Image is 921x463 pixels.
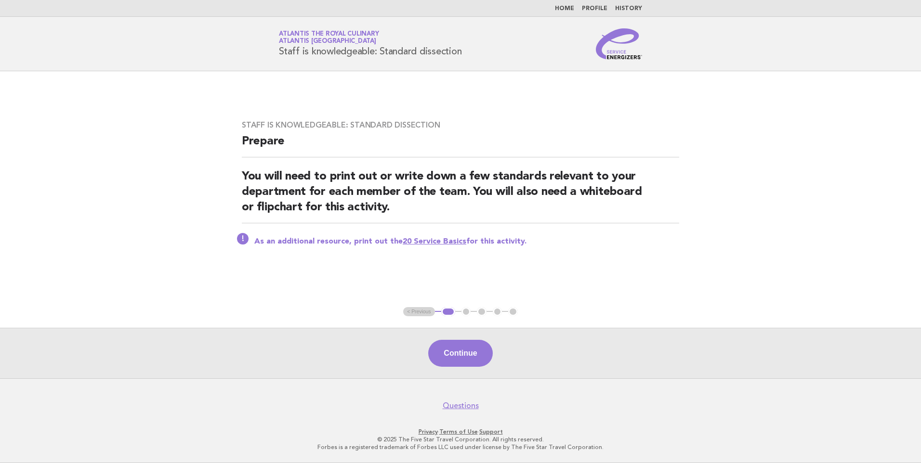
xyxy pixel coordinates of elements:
img: Service Energizers [596,28,642,59]
h3: Staff is knowledgeable: Standard dissection [242,120,679,130]
a: 20 Service Basics [403,238,466,245]
a: Questions [443,401,479,411]
p: As an additional resource, print out the for this activity. [254,237,679,246]
h2: You will need to print out or write down a few standards relevant to your department for each mem... [242,169,679,223]
a: Support [479,428,503,435]
a: History [615,6,642,12]
h1: Staff is knowledgeable: Standard dissection [279,31,461,56]
span: Atlantis [GEOGRAPHIC_DATA] [279,39,376,45]
h2: Prepare [242,134,679,157]
a: Home [555,6,574,12]
p: Forbes is a registered trademark of Forbes LLC used under license by The Five Star Travel Corpora... [166,443,755,451]
a: Profile [582,6,607,12]
p: © 2025 The Five Star Travel Corporation. All rights reserved. [166,436,755,443]
a: Privacy [419,428,438,435]
a: Atlantis the Royal CulinaryAtlantis [GEOGRAPHIC_DATA] [279,31,379,44]
button: 1 [441,307,455,317]
p: · · [166,428,755,436]
a: Terms of Use [439,428,478,435]
button: Continue [428,340,492,367]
